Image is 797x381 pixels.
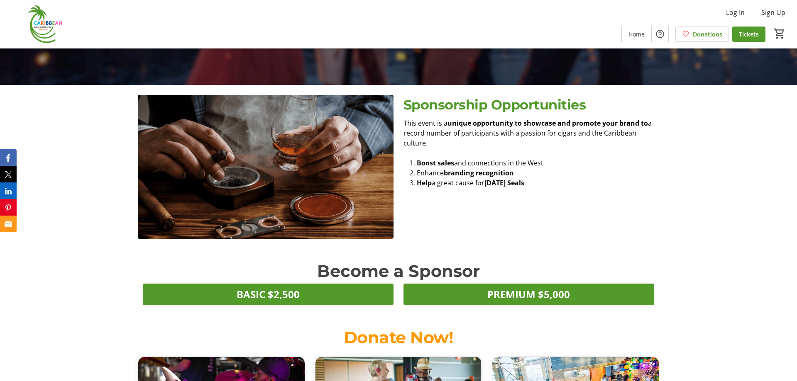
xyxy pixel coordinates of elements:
span: and connections in the West [454,158,543,167]
a: Home [622,27,651,42]
span: a great cause for [432,178,484,187]
span: Log In [726,7,745,17]
strong: branding recognition [444,168,514,177]
p: Sponsorship Opportunities [403,95,659,115]
a: Donations [675,27,729,42]
span: BASIC $2,500 [237,287,300,302]
button: Help [652,26,668,42]
img: undefined [138,95,394,239]
img: Caribbean Cigar Celebration's Logo [5,3,79,45]
strong: unique opportunity to showcase and promote your brand to [447,119,648,128]
span: a record number of participants with a passion for cigars and the Caribbean culture. [403,119,652,148]
span: Become a Sponsor [317,261,480,281]
strong: Boost sales [417,158,454,167]
span: Donations [693,30,722,39]
button: PREMIUM $5,000 [403,284,654,305]
span: Enhance [417,168,444,177]
span: This event is a [403,119,447,128]
a: Tickets [732,27,765,42]
span: Donate Now! [344,327,454,347]
button: Sign Up [755,6,792,19]
button: BASIC $2,500 [143,284,394,305]
strong: Help [417,178,432,187]
span: PREMIUM $5,000 [487,287,570,302]
span: Home [628,30,645,39]
button: Cart [772,26,787,41]
span: Sign Up [761,7,785,17]
strong: [DATE] Seals [484,178,524,187]
span: Tickets [739,30,759,39]
button: Log In [719,6,751,19]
